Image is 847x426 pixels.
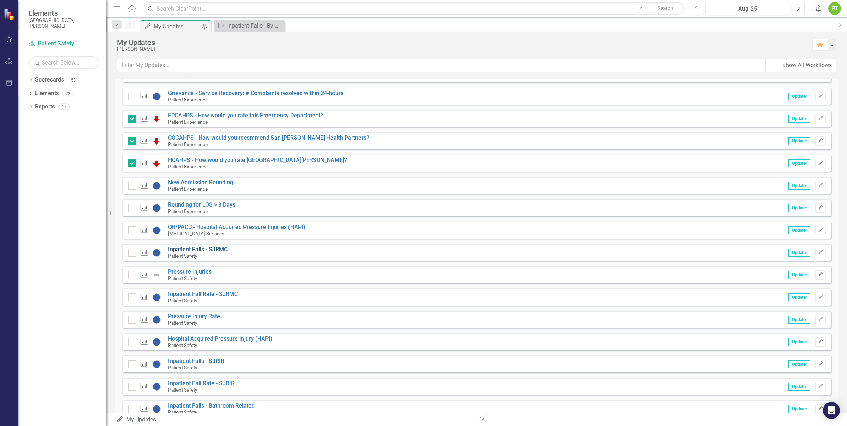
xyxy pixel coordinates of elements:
span: Updater [788,182,810,190]
small: Patient Experience [168,164,208,169]
button: RT [828,2,841,15]
button: Aug-25 [705,2,790,15]
img: Below Plan [152,159,161,168]
img: Below Plan [152,137,161,145]
div: My Updates [116,416,471,424]
span: Search [658,5,673,11]
small: Patient Experience [168,119,208,125]
small: [MEDICAL_DATA] Services [168,231,224,236]
small: Patient Safety [168,253,197,259]
a: Rounding for LOS > 3 Days [168,201,235,208]
span: Updater [788,137,810,145]
span: Updater [788,204,810,212]
span: Updater [788,115,810,123]
div: My Updates [153,22,200,31]
img: No Information [152,181,161,190]
span: Updater [788,293,810,301]
span: Updater [788,93,810,100]
small: Patient Safety [168,409,197,415]
img: No Information [152,204,161,212]
span: Updater [788,338,810,346]
img: No Information [152,293,161,302]
div: Show All Workflows [782,61,832,69]
a: Pressure Injury Rate [168,313,220,320]
span: Updater [788,159,810,167]
a: HCAHPS - How would you rate [GEOGRAPHIC_DATA][PERSON_NAME]? [168,157,347,163]
small: Patient Safety [168,275,197,281]
a: Inpatient Falls - Bathroom Related [168,402,255,409]
a: Grievance - Service Recovery: # Complaints resolved within 24-hours [168,90,343,96]
img: No Information [152,405,161,413]
a: Elements [35,89,59,97]
a: Patient Safety [28,40,99,48]
div: 17 [58,104,70,110]
a: Inpatient Falls - SJRIR [168,358,224,364]
span: Updater [788,226,810,234]
span: Updater [788,405,810,413]
input: Search Below... [28,56,99,69]
div: 53 [68,77,79,83]
a: CGCAHPS - How would you recommend San [PERSON_NAME] Health Partners? [168,134,369,141]
small: Patient Safety [168,365,197,370]
input: Filter My Updates... [117,59,766,72]
img: No Information [152,338,161,346]
span: Updater [788,383,810,391]
img: Below Plan [152,114,161,123]
div: Inpatient Falls - By Department [227,21,283,30]
img: No Information [152,360,161,369]
img: ClearPoint Strategy [4,8,16,20]
span: Elements [28,9,99,17]
button: Search [647,4,683,13]
div: Aug-25 [708,5,787,13]
small: Patient Experience [168,97,208,102]
small: Patient Experience [168,74,208,80]
div: My Updates [117,39,805,46]
a: Pressure Injuries [168,268,212,275]
span: Updater [788,271,810,279]
img: No Information [152,92,161,101]
small: Patient Safety [168,298,197,303]
small: Patient Safety [168,342,197,348]
a: Reports [35,103,55,111]
a: Scorecards [35,76,64,84]
small: Patient Experience [168,141,208,147]
div: Open Intercom Messenger [823,402,840,419]
small: Patient Safety [168,320,197,326]
a: New Admission Rounding [168,179,233,186]
a: Hospital Acquired Pressure Injury (HAPI) [168,335,273,342]
a: Inpatient Fall Rate - SJRIR [168,380,235,387]
a: EDCAHPS - How would you rate this Emergency Department? [168,112,323,119]
img: No Information [152,315,161,324]
div: 22 [62,90,74,96]
small: Patient Safety [168,387,197,393]
a: Inpatient Fall Rate - SJRMC [168,291,238,297]
span: Updater [788,360,810,368]
a: Inpatient Falls - By Department [215,21,283,30]
a: Inpatient Falls - SJRMC [168,246,228,253]
img: No Information [152,226,161,235]
span: Updater [788,249,810,257]
span: Updater [788,316,810,324]
img: No Information [152,382,161,391]
a: OR/PACU - Hospital Acquired Pressure Injuries (HAPI) [168,224,305,230]
div: [PERSON_NAME] [117,46,805,52]
small: Patient Experience [168,186,208,192]
input: Search ClearPoint... [144,2,685,15]
small: Patient Experience [168,208,208,214]
img: Not Defined [152,271,161,279]
img: No Information [152,248,161,257]
small: [GEOGRAPHIC_DATA][PERSON_NAME] [28,17,99,29]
